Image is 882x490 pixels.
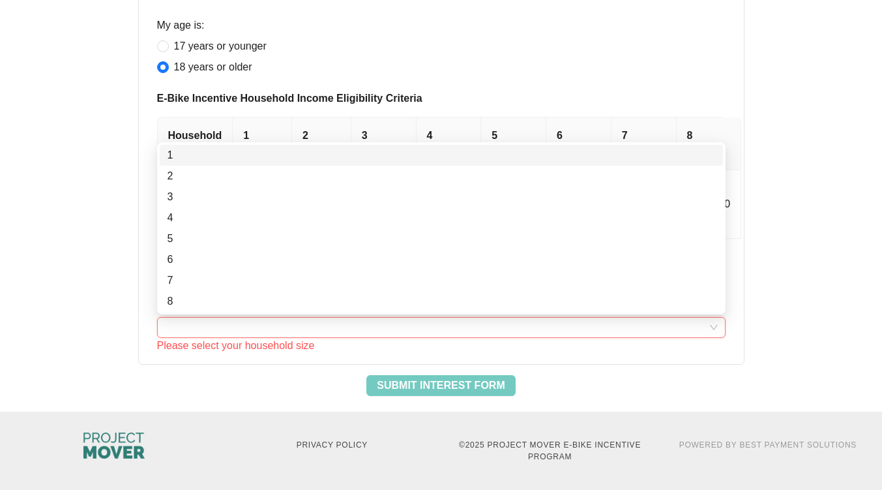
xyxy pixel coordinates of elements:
[168,273,715,288] div: 7
[160,187,723,207] div: 3
[160,166,723,187] div: 2
[168,231,715,247] div: 5
[233,117,292,170] th: 1 Person
[160,249,723,270] div: 6
[611,117,677,170] th: 7 Person
[546,117,611,170] th: 6 Person
[351,117,417,170] th: 3 Person
[160,207,723,228] div: 4
[157,91,726,106] span: E-Bike Incentive Household Income Eligibility Criteria
[297,440,368,450] a: Privacy Policy
[677,117,742,170] th: 8 Person
[168,147,715,163] div: 1
[679,440,857,450] a: Powered By Best Payment Solutions
[292,117,351,170] th: 2 Person
[168,252,715,268] div: 6
[169,59,257,75] span: 18 years or older
[158,117,233,170] th: Household size
[169,38,272,54] span: 17 years or younger
[157,18,205,33] label: My age is:
[366,375,515,396] button: Submit Interest Form
[168,294,715,309] div: 8
[481,117,546,170] th: 5 Person
[160,291,723,312] div: 8
[168,189,715,205] div: 3
[449,439,651,463] p: © 2025 Project MOVER E-Bike Incentive Program
[377,378,505,393] span: Submit Interest Form
[160,228,723,249] div: 5
[160,270,723,291] div: 7
[168,168,715,184] div: 2
[160,145,723,166] div: 1
[83,433,145,459] img: Columbus City Council
[417,117,482,170] th: 4 Person
[157,338,726,354] div: Please select your household size
[168,210,715,226] div: 4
